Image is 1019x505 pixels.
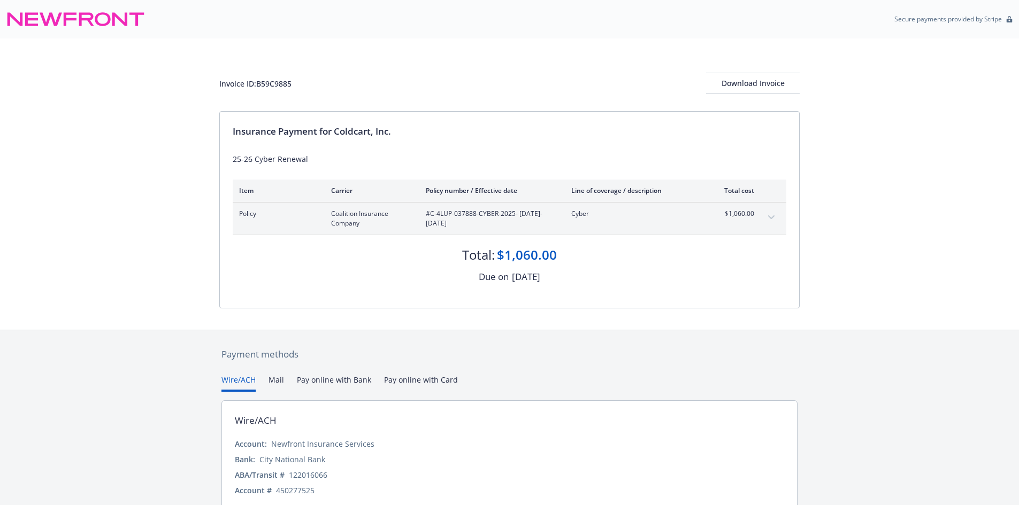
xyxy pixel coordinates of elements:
[297,374,371,392] button: Pay online with Bank
[269,374,284,392] button: Mail
[426,209,554,228] span: #C-4LUP-037888-CYBER-2025 - [DATE]-[DATE]
[235,485,272,496] div: Account #
[894,14,1002,24] p: Secure payments provided by Stripe
[276,485,315,496] div: 450277525
[289,469,327,480] div: 122016066
[512,270,540,284] div: [DATE]
[426,186,554,195] div: Policy number / Effective date
[239,186,314,195] div: Item
[462,246,495,264] div: Total:
[233,125,786,138] div: Insurance Payment for Coldcart, Inc.
[714,186,754,195] div: Total cost
[384,374,458,392] button: Pay online with Card
[571,209,697,219] span: Cyber
[259,454,325,465] div: City National Bank
[221,374,256,392] button: Wire/ACH
[235,469,285,480] div: ABA/Transit #
[331,186,409,195] div: Carrier
[221,347,798,361] div: Payment methods
[331,209,409,228] span: Coalition Insurance Company
[271,438,374,449] div: Newfront Insurance Services
[235,414,277,428] div: Wire/ACH
[235,454,255,465] div: Bank:
[233,203,786,235] div: PolicyCoalition Insurance Company#C-4LUP-037888-CYBER-2025- [DATE]-[DATE]Cyber$1,060.00expand con...
[706,73,800,94] button: Download Invoice
[571,186,697,195] div: Line of coverage / description
[479,270,509,284] div: Due on
[239,209,314,219] span: Policy
[235,438,267,449] div: Account:
[497,246,557,264] div: $1,060.00
[763,209,780,226] button: expand content
[233,153,786,165] div: 25-26 Cyber Renewal
[714,209,754,219] span: $1,060.00
[219,78,292,89] div: Invoice ID: B59C9885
